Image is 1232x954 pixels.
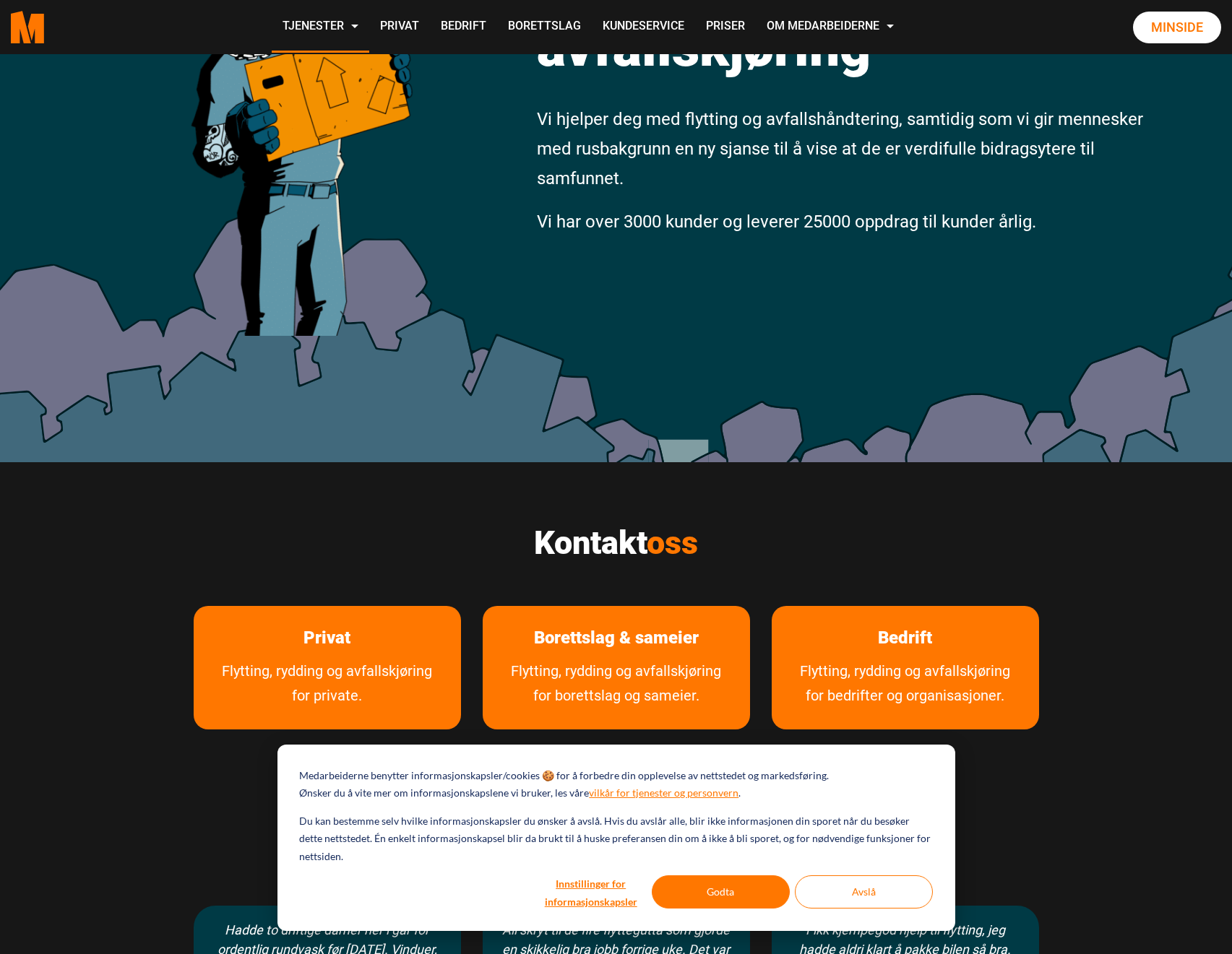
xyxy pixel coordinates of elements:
span: oss [647,524,698,562]
a: Kundeservice [592,1,695,53]
h2: Kontakt [194,524,1039,563]
a: Om Medarbeiderne [756,1,905,53]
a: Borettslag [497,1,592,53]
a: vilkår for tjenester og personvern [589,784,738,802]
span: Vi har over 3000 kunder og leverer 25000 oppdrag til kunder årlig. [537,212,1036,232]
p: Du kan bestemme selv hvilke informasjonskapsler du ønsker å avslå. Hvis du avslår alle, blir ikke... [299,812,932,866]
a: Tjenester [272,1,369,53]
button: Avslå [795,875,933,909]
a: Les mer om Borettslag & sameier [512,606,720,670]
div: Cookie banner [277,745,955,931]
a: Tjenester vi tilbyr bedrifter og organisasjoner [772,659,1039,729]
button: Godta [652,875,790,909]
a: les mer om Bedrift [856,606,954,670]
h2: Dette sier [194,809,1039,848]
a: Minside [1133,12,1221,43]
button: Innstillinger for informasjonskapsler [535,875,647,909]
a: Bedrift [430,1,497,53]
a: Flytting, rydding og avfallskjøring for private. [194,659,461,729]
p: Medarbeiderne benytter informasjonskapsler/cookies 🍪 for å forbedre din opplevelse av nettstedet ... [299,767,829,785]
a: les mer om Privat [282,606,372,670]
p: Ønsker du å vite mer om informasjonskapslene vi bruker, les våre . [299,784,741,802]
a: Priser [695,1,756,53]
span: Vi hjelper deg med flytting og avfallshåndtering, samtidig som vi gir mennesker med rusbakgrunn e... [537,109,1143,188]
a: Privat [369,1,430,53]
a: Tjenester for borettslag og sameier [483,659,750,729]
